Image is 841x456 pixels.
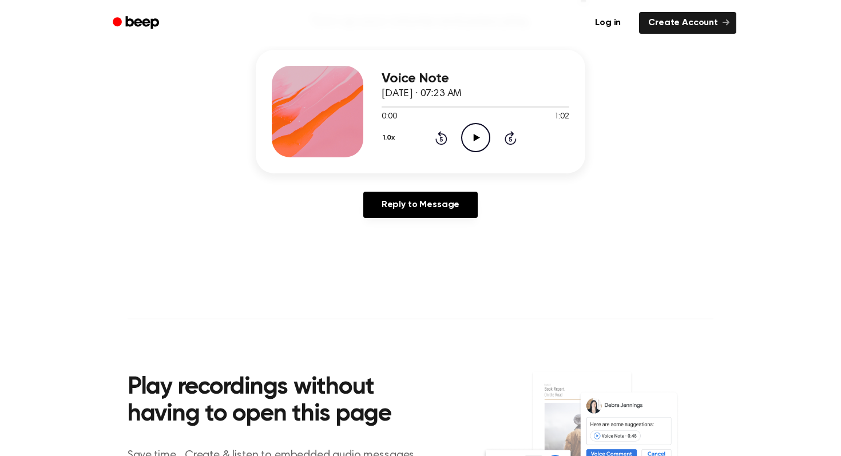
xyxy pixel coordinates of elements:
a: Log in [584,10,632,36]
span: 1:02 [554,111,569,123]
span: 0:00 [382,111,396,123]
h2: Play recordings without having to open this page [128,374,436,429]
a: Reply to Message [363,192,478,218]
h3: Voice Note [382,71,569,86]
a: Create Account [639,12,736,34]
span: [DATE] · 07:23 AM [382,89,462,99]
button: 1.0x [382,128,399,148]
a: Beep [105,12,169,34]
